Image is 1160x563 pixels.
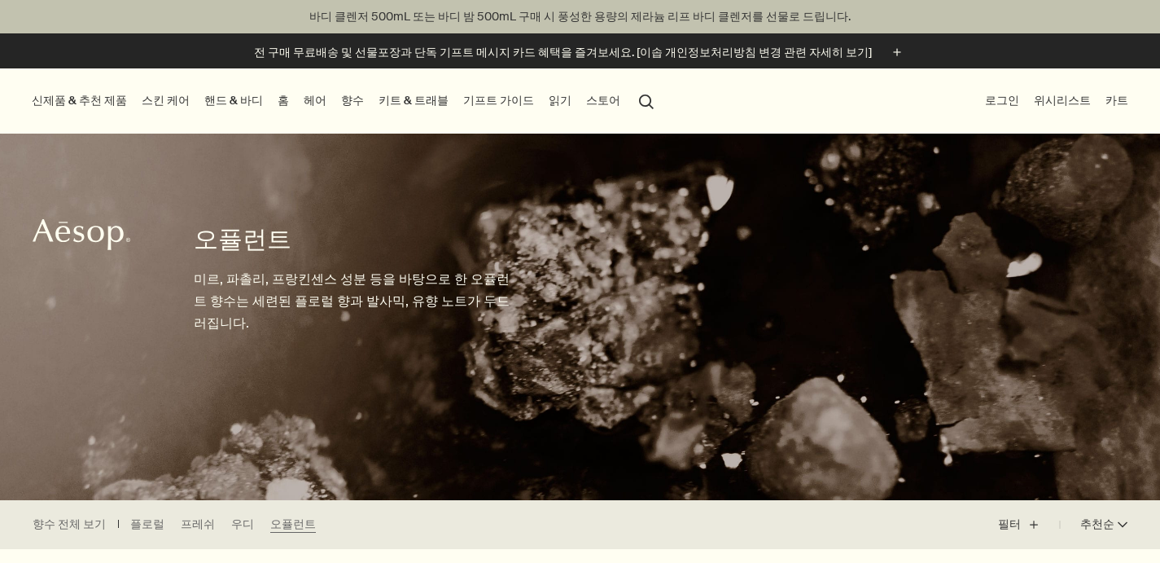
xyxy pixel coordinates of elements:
[254,43,906,62] button: 전 구매 무료배송 및 선물포장과 단독 기프트 메시지 카드 혜택을 즐겨보세요. [이솝 개인정보처리방침 변경 관련 자세히 보기]
[1031,90,1094,112] a: 위시리스트
[254,44,872,61] p: 전 구매 무료배송 및 선물포장과 단독 기프트 메시지 카드 혜택을 즐겨보세요. [이솝 개인정보처리방침 변경 관련 자세히 보기]
[231,517,254,533] a: 우디
[181,517,215,533] a: 프레쉬
[28,214,134,259] a: Aesop
[16,8,1144,25] p: 바디 클렌저 500mL 또는 바디 밤 500mL 구매 시 풍성한 용량의 제라늄 리프 바디 클렌저를 선물로 드립니다.
[375,90,452,112] a: 키트 & 트래블
[300,90,330,112] a: 헤어
[33,218,130,251] svg: Aesop
[460,90,537,112] a: 기프트 가이드
[130,517,164,533] a: 플로럴
[28,68,661,134] nav: primary
[632,85,661,116] button: 검색창 열기
[138,90,193,112] a: 스킨 케어
[982,68,1132,134] nav: supplementary
[998,505,1060,544] button: 필터
[274,90,292,112] a: 홈
[583,90,624,112] button: 스토어
[1060,505,1127,544] button: 추천순
[33,517,106,533] a: 향수 전체 보기
[982,90,1022,112] button: 로그인
[28,90,130,112] button: 신제품 & 추천 제품
[194,268,515,335] p: 미르, 파촐리, 프랑킨센스 성분 등을 바탕으로 한 오퓰런트 향수는 세련된 플로럴 향과 발사믹, 유향 노트가 두드러집니다.
[194,223,515,256] h1: 오퓰런트
[1102,90,1132,112] button: 카트
[545,90,575,112] a: 읽기
[270,517,316,533] a: 오퓰런트
[338,90,367,112] a: 향수
[201,90,266,112] a: 핸드 & 바디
